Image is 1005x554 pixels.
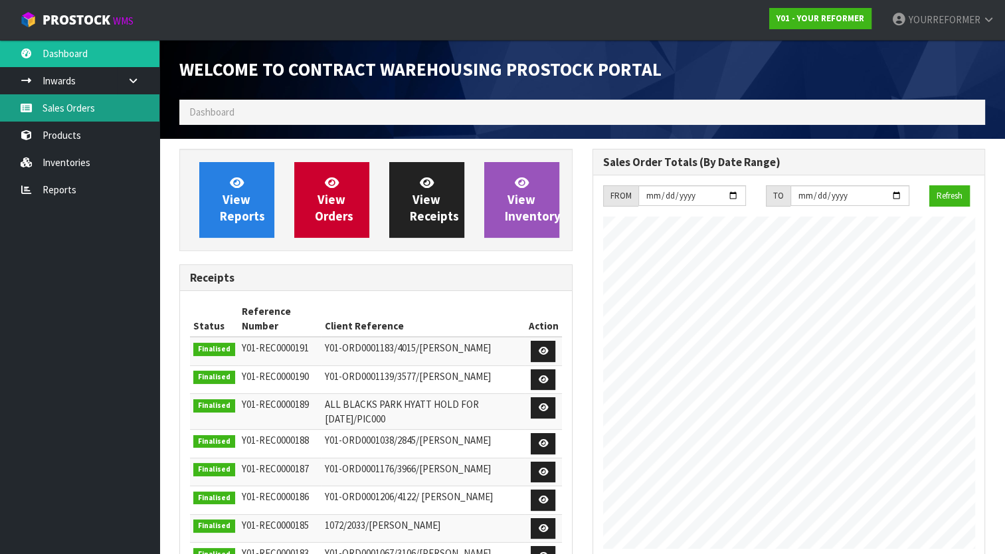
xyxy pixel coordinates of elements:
h3: Sales Order Totals (By Date Range) [603,156,975,169]
th: Reference Number [238,301,322,337]
span: Y01-ORD0001038/2845/[PERSON_NAME] [325,434,491,446]
div: FROM [603,185,638,207]
a: ViewReports [199,162,274,238]
span: Y01-REC0000188 [242,434,309,446]
span: Finalised [193,371,235,384]
span: Y01-ORD0001139/3577/[PERSON_NAME] [325,370,491,383]
span: Finalised [193,399,235,413]
span: Y01-REC0000191 [242,341,309,354]
div: TO [766,185,790,207]
span: YOURREFORMER [909,13,980,26]
button: Refresh [929,185,970,207]
span: Dashboard [189,106,234,118]
span: Y01-REC0000187 [242,462,309,475]
span: Y01-REC0000190 [242,370,309,383]
a: ViewInventory [484,162,559,238]
th: Action [525,301,561,337]
span: View Receipts [410,175,459,225]
span: Finalised [193,492,235,505]
span: Finalised [193,463,235,476]
span: Finalised [193,519,235,533]
span: Welcome to Contract Warehousing ProStock Portal [179,58,662,81]
a: ViewOrders [294,162,369,238]
span: 1072/2033/[PERSON_NAME] [325,519,440,531]
a: ViewReceipts [389,162,464,238]
span: Y01-ORD0001206/4122/ [PERSON_NAME] [325,490,493,503]
span: View Reports [220,175,265,225]
span: Finalised [193,343,235,356]
span: Y01-ORD0001183/4015/[PERSON_NAME] [325,341,491,354]
span: ALL BLACKS PARK HYATT HOLD FOR [DATE]/PIC000 [325,398,479,424]
h3: Receipts [190,272,562,284]
span: Y01-REC0000185 [242,519,309,531]
span: Y01-REC0000186 [242,490,309,503]
span: Finalised [193,435,235,448]
th: Client Reference [321,301,525,337]
th: Status [190,301,238,337]
span: ProStock [43,11,110,29]
span: Y01-REC0000189 [242,398,309,411]
strong: Y01 - YOUR REFORMER [777,13,864,24]
span: View Orders [315,175,353,225]
span: View Inventory [505,175,561,225]
small: WMS [113,15,134,27]
img: cube-alt.png [20,11,37,28]
span: Y01-ORD0001176/3966/[PERSON_NAME] [325,462,491,475]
